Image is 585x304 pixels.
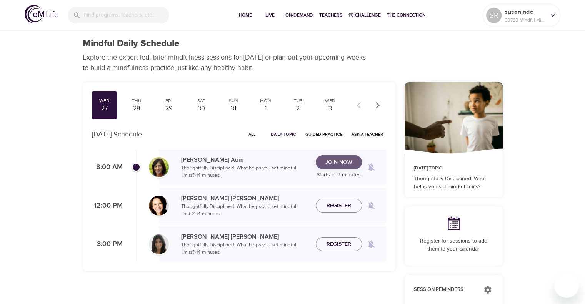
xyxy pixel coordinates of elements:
[316,199,362,213] button: Register
[83,38,179,49] h1: Mindful Daily Schedule
[181,241,310,256] p: Thoughtfully Disciplined: What helps you set mindful limits? · 14 minutes
[414,286,476,294] p: Session Reminders
[243,131,262,138] span: All
[285,11,313,19] span: On-Demand
[319,11,342,19] span: Teachers
[486,8,502,23] div: SR
[316,237,362,251] button: Register
[181,164,310,179] p: Thoughtfully Disciplined: What helps you set mindful limits? · 14 minutes
[224,104,243,113] div: 31
[414,165,493,172] p: [DATE] Topic
[92,201,123,211] p: 12:00 PM
[414,237,493,253] p: Register for sessions to add them to your calendar
[256,98,275,104] div: Mon
[92,239,123,249] p: 3:00 PM
[268,128,299,140] button: Daily Topic
[159,98,178,104] div: Fri
[256,104,275,113] div: 1
[414,175,493,191] p: Thoughtfully Disciplined: What helps you set mindful limits?
[387,11,425,19] span: The Connection
[149,157,169,177] img: Alisha%20Aum%208-9-21.jpg
[321,104,340,113] div: 3
[321,98,340,104] div: Wed
[327,239,351,249] span: Register
[236,11,255,19] span: Home
[83,52,371,73] p: Explore the expert-led, brief mindfulness sessions for [DATE] or plan out your upcoming weeks to ...
[192,104,211,113] div: 30
[181,155,310,164] p: [PERSON_NAME] Aum
[554,273,579,298] iframe: Button to launch messaging window
[316,171,362,179] p: Starts in 9 minutes
[327,201,351,211] span: Register
[348,11,381,19] span: 1% Challenge
[127,98,146,104] div: Thu
[127,104,146,113] div: 28
[95,104,114,113] div: 27
[352,131,383,138] span: Ask a Teacher
[302,128,345,140] button: Guided Practice
[325,158,352,167] span: Join Now
[181,194,310,203] p: [PERSON_NAME] [PERSON_NAME]
[192,98,211,104] div: Sat
[95,98,114,104] div: Wed
[92,162,123,173] p: 8:00 AM
[25,5,58,23] img: logo
[149,196,169,216] img: Laurie_Weisman-min.jpg
[181,203,310,218] p: Thoughtfully Disciplined: What helps you set mindful limits? · 14 minutes
[505,17,545,23] p: 80730 Mindful Minutes
[240,128,265,140] button: All
[261,11,279,19] span: Live
[224,98,243,104] div: Sun
[362,235,380,253] span: Remind me when a class goes live every Wednesday at 3:00 PM
[84,7,169,23] input: Find programs, teachers, etc...
[316,155,362,169] button: Join Now
[362,196,380,215] span: Remind me when a class goes live every Wednesday at 12:00 PM
[159,104,178,113] div: 29
[181,232,310,241] p: [PERSON_NAME] [PERSON_NAME]
[271,131,296,138] span: Daily Topic
[505,7,545,17] p: susanindc
[92,129,142,140] p: [DATE] Schedule
[362,158,380,176] span: Remind me when a class goes live every Wednesday at 8:00 AM
[348,128,386,140] button: Ask a Teacher
[305,131,342,138] span: Guided Practice
[149,234,169,254] img: Lara_Sragow-min.jpg
[288,104,308,113] div: 2
[288,98,308,104] div: Tue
